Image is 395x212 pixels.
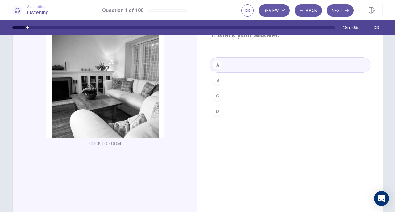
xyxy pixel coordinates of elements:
[213,91,222,101] div: C
[213,106,222,116] div: D
[210,73,370,88] button: B
[213,60,222,70] div: A
[374,191,389,206] div: Open Intercom Messenger
[27,9,49,16] h1: Listening
[210,104,370,119] button: D
[210,88,370,104] button: C
[102,7,143,14] h1: Question 1 of 100
[213,76,222,85] div: B
[327,4,354,17] button: Next
[27,5,49,9] span: Simulation
[259,4,290,17] button: Review
[295,4,322,17] button: Back
[210,57,370,73] button: A
[343,25,360,30] span: 48m 03s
